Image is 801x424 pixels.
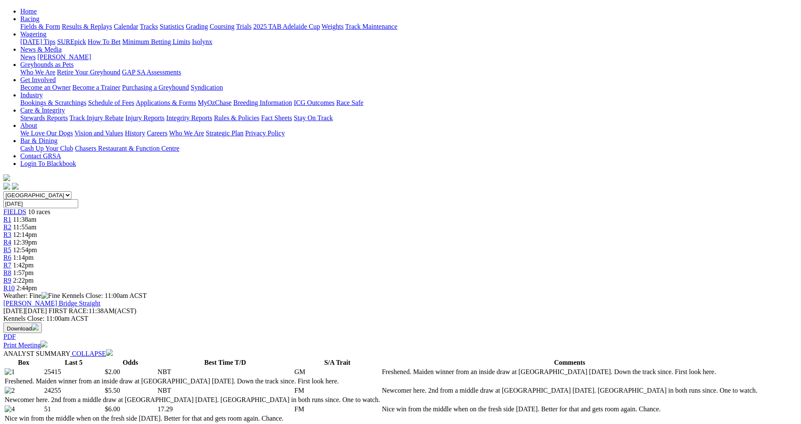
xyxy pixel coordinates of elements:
[57,69,120,76] a: Retire Your Greyhound
[3,216,11,223] a: R1
[122,69,181,76] a: GAP SA Assessments
[3,315,798,322] div: Kennels Close: 11:00am ACST
[125,114,164,121] a: Injury Reports
[381,386,757,395] td: Newcomer here. 2nd from a middle draw at [GEOGRAPHIC_DATA] [DATE]. [GEOGRAPHIC_DATA] in both runs...
[3,199,78,208] input: Select date
[3,262,11,269] a: R7
[20,84,71,91] a: Become an Owner
[12,183,19,190] img: twitter.svg
[3,231,11,238] a: R3
[192,38,212,45] a: Isolynx
[20,8,37,15] a: Home
[3,333,16,340] a: PDF
[294,386,381,395] td: FM
[125,129,145,137] a: History
[49,307,137,314] span: 11:38AM(ACST)
[261,114,292,121] a: Fact Sheets
[166,114,212,121] a: Integrity Reports
[20,53,36,61] a: News
[20,152,61,160] a: Contact GRSA
[72,84,120,91] a: Become a Trainer
[105,368,120,375] span: $2.00
[20,15,39,22] a: Racing
[236,23,252,30] a: Trials
[157,386,293,395] td: NBT
[157,368,293,376] td: NBT
[147,129,167,137] a: Careers
[20,30,46,38] a: Wagering
[206,129,243,137] a: Strategic Plan
[3,239,11,246] a: R4
[245,129,285,137] a: Privacy Policy
[294,99,334,106] a: ICG Outcomes
[233,99,292,106] a: Breeding Information
[294,405,381,413] td: FM
[214,114,260,121] a: Rules & Policies
[13,262,34,269] span: 1:42pm
[4,358,43,367] th: Box
[13,254,34,261] span: 1:14pm
[70,350,113,357] a: COLLAPSE
[41,292,60,300] img: Fine
[62,23,112,30] a: Results & Replays
[44,368,104,376] td: 25415
[20,61,74,68] a: Greyhounds as Pets
[20,91,43,99] a: Industry
[3,307,25,314] span: [DATE]
[20,46,62,53] a: News & Media
[3,322,42,333] button: Download
[13,239,37,246] span: 12:39pm
[75,145,179,152] a: Chasers Restaurant & Function Centre
[140,23,158,30] a: Tracks
[88,38,121,45] a: How To Bet
[3,208,26,215] span: FIELDS
[3,269,11,276] span: R8
[381,405,757,413] td: Nice win from the middle when on the fresh side [DATE]. Better for that and gets room again. Chance.
[253,23,320,30] a: 2025 TAB Adelaide Cup
[105,387,120,394] span: $5.50
[32,324,38,330] img: download.svg
[157,405,293,413] td: 17.29
[122,38,190,45] a: Minimum Betting Limits
[20,53,798,61] div: News & Media
[72,350,106,357] span: COLLAPSE
[3,277,11,284] a: R9
[136,99,196,106] a: Applications & Forms
[5,405,15,413] img: 4
[20,84,798,91] div: Get Involved
[20,129,73,137] a: We Love Our Dogs
[169,129,204,137] a: Who We Are
[20,23,798,30] div: Racing
[294,358,381,367] th: S/A Trait
[5,368,15,376] img: 1
[5,387,15,394] img: 2
[20,114,798,122] div: Care & Integrity
[106,349,113,356] img: chevron-down-white.svg
[20,137,57,144] a: Bar & Dining
[4,396,380,404] td: Newcomer here. 2nd from a middle draw at [GEOGRAPHIC_DATA] [DATE]. [GEOGRAPHIC_DATA] in both runs...
[3,341,47,349] a: Print Meeting
[3,292,62,299] span: Weather: Fine
[44,386,104,395] td: 24255
[4,377,380,385] td: Freshened. Maiden winner from an inside draw at [GEOGRAPHIC_DATA] [DATE]. Down the track since. F...
[3,174,10,181] img: logo-grsa-white.png
[13,269,34,276] span: 1:57pm
[20,38,55,45] a: [DATE] Tips
[322,23,344,30] a: Weights
[105,405,120,413] span: $6.00
[13,231,37,238] span: 12:14pm
[74,129,123,137] a: Vision and Values
[62,292,147,299] span: Kennels Close: 11:00am ACST
[20,129,798,137] div: About
[4,414,380,423] td: Nice win from the middle when on the fresh side [DATE]. Better for that and gets room again. Chance.
[37,53,91,61] a: [PERSON_NAME]
[160,23,184,30] a: Statistics
[20,76,56,83] a: Get Involved
[3,246,11,253] a: R5
[3,183,10,190] img: facebook.svg
[294,114,333,121] a: Stay On Track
